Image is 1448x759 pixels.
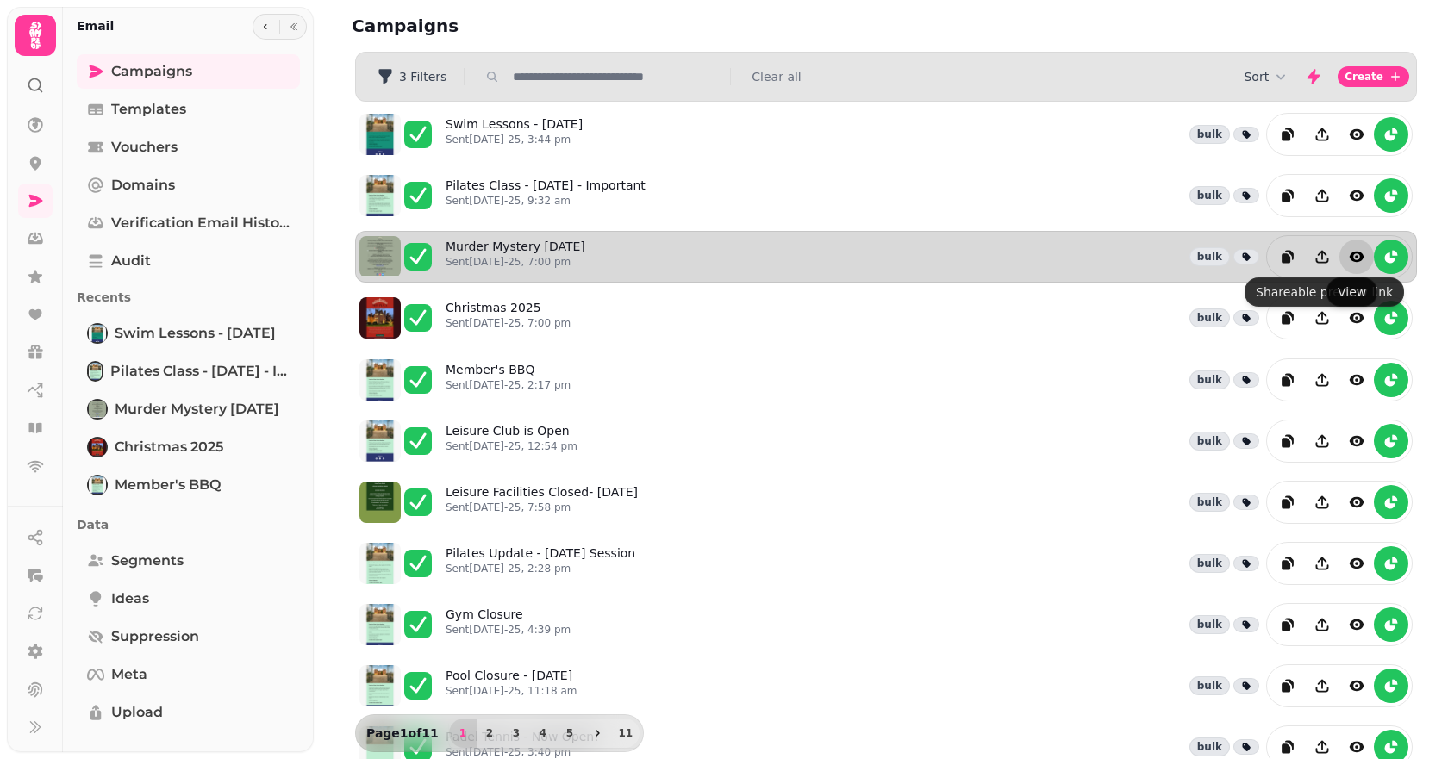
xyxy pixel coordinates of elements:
div: bulk [1189,308,1230,327]
span: Audit [111,251,151,271]
a: Meta [77,657,300,692]
button: duplicate [1270,301,1305,335]
p: Sent [DATE]-25, 4:39 pm [446,623,571,637]
button: Share campaign preview [1305,424,1339,458]
div: bulk [1189,676,1230,695]
img: Murder Mystery September 2025 [89,401,106,418]
button: view [1339,363,1374,397]
button: Share campaign preview [1305,546,1339,581]
span: 5 [563,728,577,738]
button: Share campaign preview [1305,240,1339,274]
div: bulk [1189,247,1230,266]
a: Segments [77,544,300,578]
a: Christmas 2025Sent[DATE]-25, 7:00 pm [446,299,571,337]
div: bulk [1189,125,1230,144]
button: next [583,719,612,748]
a: Swim Lessons - Tuesday 2nd SeptemberSwim Lessons - [DATE] [77,316,300,351]
div: bulk [1189,370,1230,389]
img: aHR0cHM6Ly9zdGFtcGVkZS1zZXJ2aWNlLXByb2QtdGVtcGxhdGUtcHJldmlld3MuczMuZXUtd2VzdC0xLmFtYXpvbmF3cy5jb... [359,175,401,216]
button: reports [1374,485,1408,519]
span: Upload [111,702,163,723]
button: reports [1374,178,1408,213]
img: Member's BBQ [89,476,106,494]
a: Campaigns [77,54,300,89]
p: Sent [DATE]-25, 2:28 pm [446,562,635,575]
button: view [1339,240,1374,274]
button: 2 [476,719,503,748]
span: 2 [483,728,496,738]
button: duplicate [1270,178,1305,213]
span: Meta [111,664,147,685]
span: Verification email history [111,213,290,233]
button: view [1339,607,1374,642]
div: bulk [1189,615,1230,634]
img: aHR0cHM6Ly9zdGFtcGVkZS1zZXJ2aWNlLXByb2QtdGVtcGxhdGUtcHJldmlld3MuczMuZXUtd2VzdC0xLmFtYXpvbmF3cy5jb... [359,114,401,155]
img: Swim Lessons - Tuesday 2nd September [89,325,106,342]
span: Campaigns [111,61,192,82]
button: duplicate [1270,424,1305,458]
a: Murder Mystery September 2025Murder Mystery [DATE] [77,392,300,426]
button: reports [1374,424,1408,458]
button: view [1339,424,1374,458]
a: Audit [77,244,300,278]
button: Share campaign preview [1305,117,1339,152]
span: 4 [536,728,550,738]
span: Ideas [111,588,149,609]
button: reports [1374,607,1408,642]
button: duplicate [1270,607,1305,642]
button: Share campaign preview [1305,669,1339,703]
button: reports [1374,546,1408,581]
a: Vouchers [77,130,300,165]
span: Swim Lessons - [DATE] [115,323,276,344]
span: 1 [456,728,470,738]
button: duplicate [1270,669,1305,703]
a: Ideas [77,582,300,616]
button: duplicate [1270,117,1305,152]
span: Domains [111,175,175,196]
a: Pilates Class - [DATE] - ImportantSent[DATE]-25, 9:32 am [446,177,646,215]
p: Page 1 of 11 [359,725,446,742]
button: 1 [449,719,477,748]
a: Murder Mystery [DATE]Sent[DATE]-25, 7:00 pm [446,238,585,276]
span: Christmas 2025 [115,437,223,457]
button: view [1339,546,1374,581]
button: reports [1374,363,1408,397]
a: Christmas 2025Christmas 2025 [77,430,300,464]
span: Member's BBQ [115,475,221,495]
a: Pool Closure - [DATE]Sent[DATE]-25, 11:18 am [446,667,577,705]
p: Sent [DATE]-25, 7:58 pm [446,501,638,514]
a: Swim Lessons - [DATE]Sent[DATE]-25, 3:44 pm [446,115,583,153]
img: aHR0cHM6Ly9zdGFtcGVkZS1zZXJ2aWNlLXByb2QtdGVtcGxhdGUtcHJldmlld3MuczMuZXUtd2VzdC0xLmFtYXpvbmF3cy5jb... [359,543,401,584]
span: Vouchers [111,137,178,158]
p: Sent [DATE]-25, 2:17 pm [446,378,571,392]
span: Pilates Class - [DATE] - Important [110,361,290,382]
p: Sent [DATE]-25, 7:00 pm [446,316,571,330]
a: Leisure Club is OpenSent[DATE]-25, 12:54 pm [446,422,577,460]
img: aHR0cHM6Ly9zdGFtcGVkZS1zZXJ2aWNlLXByb2QtdGVtcGxhdGUtcHJldmlld3MuczMuZXUtd2VzdC0xLmFtYXpvbmF3cy5jb... [359,236,401,277]
div: bulk [1189,186,1230,205]
a: Domains [77,168,300,202]
span: 3 [509,728,523,738]
a: Member's BBQMember's BBQ [77,468,300,502]
button: duplicate [1270,363,1305,397]
div: bulk [1189,432,1230,451]
p: Data [77,509,300,540]
div: View [1326,277,1377,307]
span: Suppression [111,626,199,647]
a: Leisure Facilities Closed- [DATE]Sent[DATE]-25, 7:58 pm [446,483,638,521]
a: Suppression [77,619,300,654]
a: Gym ClosureSent[DATE]-25, 4:39 pm [446,606,571,644]
img: aHR0cHM6Ly9zdGFtcGVkZS1zZXJ2aWNlLXByb2QtdGVtcGxhdGUtcHJldmlld3MuczMuZXUtd2VzdC0xLmFtYXpvbmF3cy5jb... [359,420,401,462]
button: reports [1374,117,1408,152]
nav: Pagination [449,719,640,748]
img: Pilates Class - Monday 25th August - Important [89,363,102,380]
div: Shareable preview link [1245,277,1404,307]
button: view [1339,485,1374,519]
h2: Email [77,17,114,34]
button: Share campaign preview [1305,485,1339,519]
p: Recents [77,282,300,313]
img: aHR0cHM6Ly9zdGFtcGVkZS1zZXJ2aWNlLXByb2QtdGVtcGxhdGUtcHJldmlld3MuczMuZXUtd2VzdC0xLmFtYXpvbmF3cy5jb... [359,359,401,401]
button: Share campaign preview [1305,607,1339,642]
span: Create [1345,72,1383,82]
img: aHR0cHM6Ly9zdGFtcGVkZS1zZXJ2aWNlLXByb2QtdGVtcGxhdGUtcHJldmlld3MuczMuZXUtd2VzdC0xLmFtYXpvbmF3cy5jb... [359,665,401,706]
